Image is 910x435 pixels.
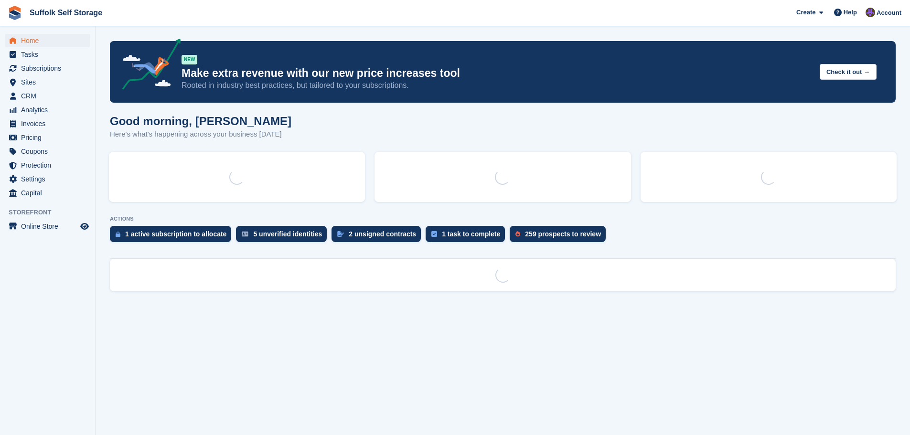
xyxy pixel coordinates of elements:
[110,129,291,140] p: Here's what's happening across your business [DATE]
[110,115,291,127] h1: Good morning, [PERSON_NAME]
[5,220,90,233] a: menu
[442,230,500,238] div: 1 task to complete
[515,231,520,237] img: prospect-51fa495bee0391a8d652442698ab0144808aea92771e9ea1ae160a38d050c398.svg
[26,5,106,21] a: Suffolk Self Storage
[337,231,344,237] img: contract_signature_icon-13c848040528278c33f63329250d36e43548de30e8caae1d1a13099fd9432cc5.svg
[21,103,78,117] span: Analytics
[525,230,601,238] div: 259 prospects to review
[5,34,90,47] a: menu
[796,8,815,17] span: Create
[5,62,90,75] a: menu
[5,103,90,117] a: menu
[125,230,226,238] div: 1 active subscription to allocate
[182,80,812,91] p: Rooted in industry best practices, but tailored to your subscriptions.
[21,186,78,200] span: Capital
[5,117,90,130] a: menu
[5,131,90,144] a: menu
[21,34,78,47] span: Home
[242,231,248,237] img: verify_identity-adf6edd0f0f0b5bbfe63781bf79b02c33cf7c696d77639b501bdc392416b5a36.svg
[21,117,78,130] span: Invoices
[21,48,78,61] span: Tasks
[110,216,896,222] p: ACTIONS
[820,64,877,80] button: Check it out →
[110,226,236,247] a: 1 active subscription to allocate
[21,145,78,158] span: Coupons
[21,220,78,233] span: Online Store
[510,226,610,247] a: 259 prospects to review
[5,186,90,200] a: menu
[5,172,90,186] a: menu
[21,62,78,75] span: Subscriptions
[866,8,875,17] img: Emma
[5,75,90,89] a: menu
[21,89,78,103] span: CRM
[426,226,510,247] a: 1 task to complete
[5,145,90,158] a: menu
[877,8,901,18] span: Account
[5,48,90,61] a: menu
[79,221,90,232] a: Preview store
[182,55,197,64] div: NEW
[8,6,22,20] img: stora-icon-8386f47178a22dfd0bd8f6a31ec36ba5ce8667c1dd55bd0f319d3a0aa187defe.svg
[332,226,426,247] a: 2 unsigned contracts
[21,75,78,89] span: Sites
[844,8,857,17] span: Help
[9,208,95,217] span: Storefront
[114,39,181,93] img: price-adjustments-announcement-icon-8257ccfd72463d97f412b2fc003d46551f7dbcb40ab6d574587a9cd5c0d94...
[21,172,78,186] span: Settings
[349,230,416,238] div: 2 unsigned contracts
[253,230,322,238] div: 5 unverified identities
[21,131,78,144] span: Pricing
[21,159,78,172] span: Protection
[5,89,90,103] a: menu
[431,231,437,237] img: task-75834270c22a3079a89374b754ae025e5fb1db73e45f91037f5363f120a921f8.svg
[5,159,90,172] a: menu
[182,66,812,80] p: Make extra revenue with our new price increases tool
[236,226,332,247] a: 5 unverified identities
[116,231,120,237] img: active_subscription_to_allocate_icon-d502201f5373d7db506a760aba3b589e785aa758c864c3986d89f69b8ff3...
